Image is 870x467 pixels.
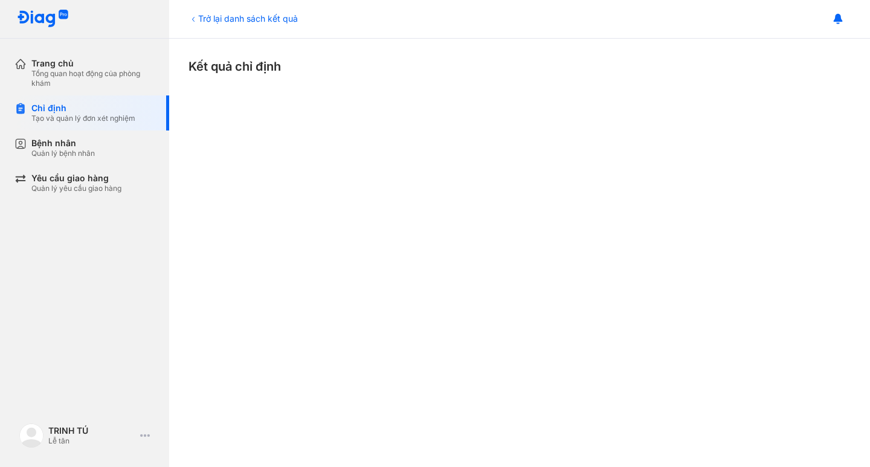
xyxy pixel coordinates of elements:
[31,173,121,184] div: Yêu cầu giao hàng
[48,425,135,436] div: TRINH TÚ
[19,424,43,448] img: logo
[17,10,69,28] img: logo
[48,436,135,446] div: Lễ tân
[31,114,135,123] div: Tạo và quản lý đơn xét nghiệm
[31,138,95,149] div: Bệnh nhân
[31,103,135,114] div: Chỉ định
[188,58,851,75] div: Kết quả chỉ định
[31,58,155,69] div: Trang chủ
[31,149,95,158] div: Quản lý bệnh nhân
[188,12,298,25] div: Trở lại danh sách kết quả
[31,184,121,193] div: Quản lý yêu cầu giao hàng
[31,69,155,88] div: Tổng quan hoạt động của phòng khám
